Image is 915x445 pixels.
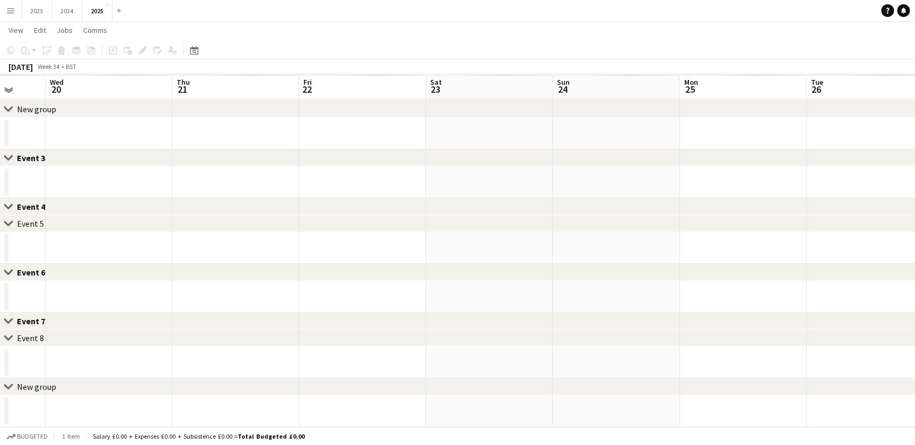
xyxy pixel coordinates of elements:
[17,104,56,114] div: New group
[175,83,190,95] span: 21
[555,83,570,95] span: 24
[4,23,28,37] a: View
[684,77,698,87] span: Mon
[30,23,50,37] a: Edit
[811,77,823,87] span: Tue
[8,61,33,72] div: [DATE]
[17,381,56,392] div: New group
[17,333,44,343] div: Event 8
[82,1,112,21] button: 2025
[8,25,23,35] span: View
[557,77,570,87] span: Sun
[52,1,82,21] button: 2024
[17,153,54,163] div: Event 3
[50,77,64,87] span: Wed
[682,83,698,95] span: 25
[238,432,304,440] span: Total Budgeted £0.00
[5,431,49,442] button: Budgeted
[17,267,54,278] div: Event 6
[79,23,111,37] a: Comms
[66,63,76,70] div: BST
[35,63,62,70] span: Week 34
[17,218,44,229] div: Event 5
[809,83,823,95] span: 26
[57,25,73,35] span: Jobs
[48,83,64,95] span: 20
[17,201,54,212] div: Event 4
[17,433,48,440] span: Budgeted
[302,83,312,95] span: 22
[303,77,312,87] span: Fri
[53,23,77,37] a: Jobs
[17,316,54,326] div: Event 7
[430,77,442,87] span: Sat
[58,432,84,440] span: 1 item
[177,77,190,87] span: Thu
[83,25,107,35] span: Comms
[429,83,442,95] span: 23
[22,1,52,21] button: 2023
[34,25,46,35] span: Edit
[93,432,304,440] div: Salary £0.00 + Expenses £0.00 + Subsistence £0.00 =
